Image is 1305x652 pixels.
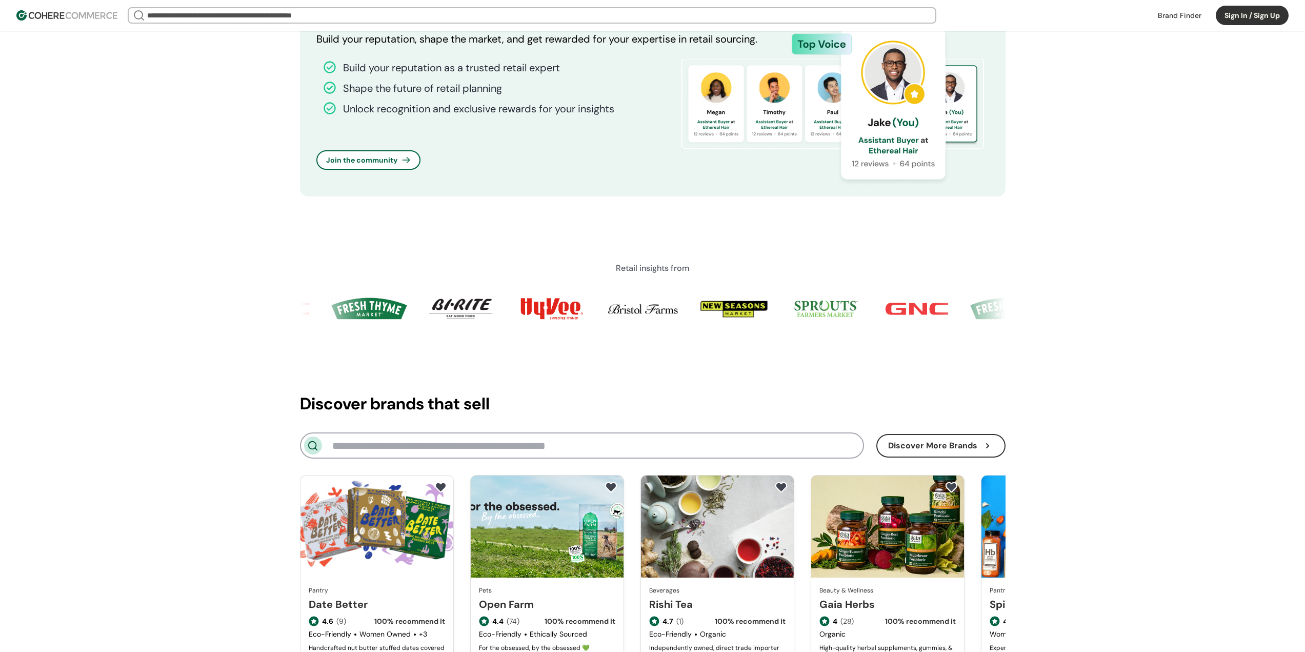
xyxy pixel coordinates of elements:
button: Discover More Brands [876,434,1006,458]
a: Spiceology [990,597,1126,612]
img: Brand Photo [604,296,682,322]
div: Build your reputation as a trusted retail expert [343,60,560,75]
a: Open Farm [479,597,615,612]
button: add to favorite [943,480,960,495]
img: Brand Photo [330,296,409,322]
img: Cohere Logo [16,10,117,21]
img: Brand Photo [695,296,774,322]
div: Shape the future of retail planning [343,81,502,96]
div: Build your reputation, shape the market, and get rewarded for your expertise in retail sourcing. [316,31,989,47]
button: add to favorite [432,480,449,495]
button: Sign In / Sign Up [1216,6,1289,25]
img: Brand Photo [786,296,865,322]
img: Brand Photo [512,296,591,322]
button: add to favorite [603,480,619,495]
a: Gaia Herbs [819,597,956,612]
a: Rishi Tea [649,597,786,612]
img: Brand Photo [877,296,956,322]
button: add to favorite [773,480,790,495]
a: Date Better [309,597,445,612]
h2: Discover brands that sell [300,391,1006,416]
button: Join the community [316,150,420,170]
div: Unlock recognition and exclusive rewards for your insights [343,101,614,116]
h2: Retail insights from [616,262,690,274]
img: Brand Photo [421,296,500,322]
